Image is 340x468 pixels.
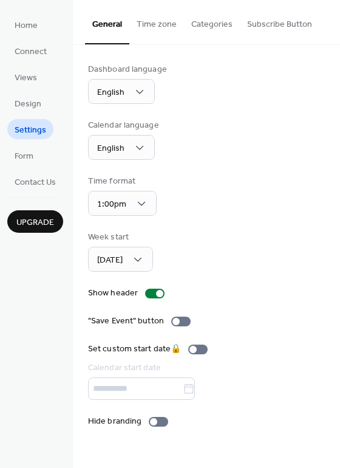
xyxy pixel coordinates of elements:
[88,231,151,244] div: Week start
[7,67,44,87] a: Views
[15,98,41,111] span: Design
[7,41,54,61] a: Connect
[15,124,46,137] span: Settings
[16,216,54,229] span: Upgrade
[97,140,124,157] span: English
[7,93,49,113] a: Design
[88,119,159,132] div: Calendar language
[88,175,154,188] div: Time format
[15,19,38,32] span: Home
[97,84,124,101] span: English
[15,150,33,163] span: Form
[7,210,63,233] button: Upgrade
[97,252,123,269] span: [DATE]
[88,63,167,76] div: Dashboard language
[7,171,63,191] a: Contact Us
[88,287,138,300] div: Show header
[15,72,37,84] span: Views
[97,196,126,213] span: 1:00pm
[15,46,47,58] span: Connect
[88,315,164,328] div: "Save Event" button
[7,119,53,139] a: Settings
[15,176,56,189] span: Contact Us
[7,145,41,165] a: Form
[88,415,141,428] div: Hide branding
[7,15,45,35] a: Home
